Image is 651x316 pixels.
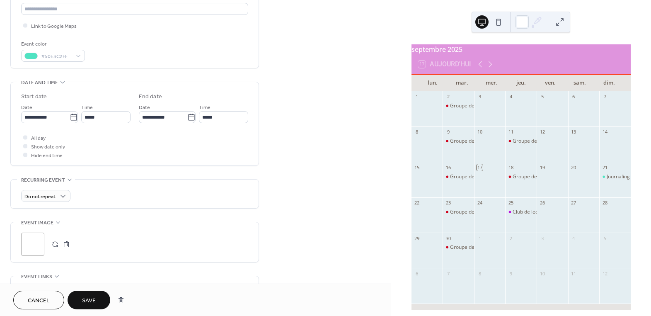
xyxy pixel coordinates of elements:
div: 28 [602,200,608,206]
div: Club de lecture suivi du groupe de discussion [505,209,537,216]
div: 16 [445,164,451,170]
div: 20 [571,164,577,170]
div: 8 [477,270,483,277]
div: 7 [602,94,608,100]
div: 22 [414,200,420,206]
div: mar. [448,75,477,91]
div: 8 [414,129,420,135]
div: 29 [414,235,420,241]
div: ; [21,233,44,256]
div: Club de lecture suivi du groupe de discussion [513,209,616,216]
div: Journaling [599,173,631,180]
span: Event image [21,219,53,227]
span: Time [199,103,211,112]
div: 5 [602,235,608,241]
button: Save [68,291,110,309]
div: lun. [418,75,448,91]
span: Event links [21,272,52,281]
div: 4 [508,94,514,100]
div: sam. [565,75,595,91]
div: 11 [508,129,514,135]
div: 26 [539,200,545,206]
div: 6 [571,94,577,100]
div: 12 [539,129,545,135]
div: 18 [508,164,514,170]
div: 14 [602,129,608,135]
div: ven. [536,75,565,91]
div: 12 [602,270,608,277]
span: #50E3C2FF [41,52,72,61]
div: 30 [445,235,451,241]
div: Groupe de discussion [443,244,474,251]
div: Groupe de discussion [450,138,500,145]
div: 1 [477,235,483,241]
span: Show date only [31,143,65,151]
div: 19 [539,164,545,170]
div: 3 [477,94,483,100]
div: 11 [571,270,577,277]
div: Groupe de discussion [450,102,500,109]
div: 17 [477,164,483,170]
div: 15 [414,164,420,170]
div: dim. [595,75,624,91]
div: Groupe de discussion [443,138,474,145]
div: 6 [414,270,420,277]
div: End date [139,92,162,101]
div: 24 [477,200,483,206]
span: Date [139,103,150,112]
div: mer. [477,75,506,91]
div: 9 [445,129,451,135]
div: 9 [508,270,514,277]
div: Groupe de discussion [443,173,474,180]
span: Cancel [28,297,50,305]
div: Groupe de discussion [505,138,537,145]
div: 7 [445,270,451,277]
span: Date and time [21,78,58,87]
div: Groupe de discussion [513,173,562,180]
div: Groupe de discussion [505,173,537,180]
div: Groupe de discussion [513,138,562,145]
div: Groupe de discussion [450,209,500,216]
span: Hide end time [31,151,63,160]
div: jeu. [506,75,536,91]
div: Groupe de discussion [443,102,474,109]
div: Start date [21,92,47,101]
span: Do not repeat [24,192,56,202]
div: 23 [445,200,451,206]
span: Recurring event [21,176,65,185]
span: All day [31,134,46,143]
div: 5 [539,94,545,100]
div: septembre 2025 [411,44,631,54]
div: Groupe de discussion [450,173,500,180]
div: 10 [539,270,545,277]
div: 10 [477,129,483,135]
span: Time [81,103,93,112]
button: Cancel [13,291,64,309]
span: Link to Google Maps [31,22,77,31]
div: 13 [571,129,577,135]
div: 1 [414,94,420,100]
div: 2 [445,94,451,100]
div: 4 [571,235,577,241]
div: Groupe de discussion [450,244,500,251]
div: 25 [508,200,514,206]
div: 3 [539,235,545,241]
span: Date [21,103,32,112]
div: Event color [21,40,83,49]
div: Groupe de discussion [443,209,474,216]
div: 27 [571,200,577,206]
div: Journaling [607,173,630,180]
div: 21 [602,164,608,170]
span: Save [82,297,96,305]
div: 2 [508,235,514,241]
